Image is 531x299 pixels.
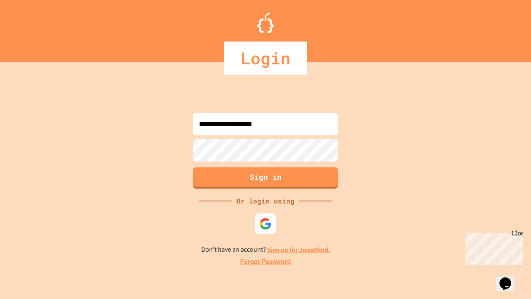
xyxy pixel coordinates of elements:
div: Or login using [232,196,299,206]
div: Chat with us now!Close [3,3,57,53]
img: Logo.svg [257,12,274,33]
a: Sign up for JuiceMind. [267,245,330,254]
a: Forgot Password [240,257,291,267]
button: Sign in [193,167,338,189]
div: Login [224,42,307,75]
img: google-icon.svg [259,218,272,230]
iframe: chat widget [496,266,523,291]
iframe: chat widget [462,230,523,265]
p: Don't have an account? [201,245,330,255]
